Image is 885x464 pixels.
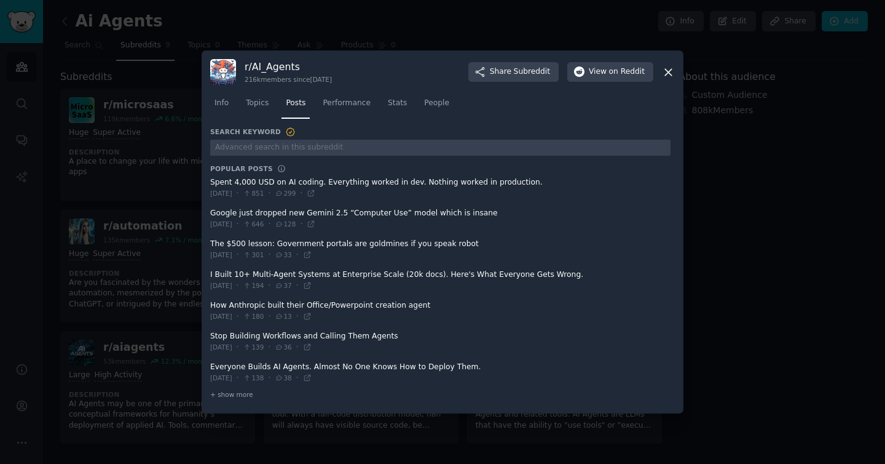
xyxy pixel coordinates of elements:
[275,189,296,198] span: 299
[609,66,645,78] span: on Reddit
[490,66,550,78] span: Share
[300,219,302,230] span: ·
[296,311,299,322] span: ·
[210,94,233,119] a: Info
[296,250,299,261] span: ·
[268,311,270,322] span: ·
[268,188,270,199] span: ·
[286,98,305,109] span: Posts
[296,373,299,384] span: ·
[237,373,239,384] span: ·
[210,312,232,321] span: [DATE]
[268,219,270,230] span: ·
[210,59,236,85] img: AI_Agents
[567,62,653,82] button: Viewon Reddit
[268,373,270,384] span: ·
[243,250,264,259] span: 301
[275,281,291,290] span: 37
[210,189,232,198] span: [DATE]
[424,98,449,109] span: People
[243,189,264,198] span: 851
[237,219,239,230] span: ·
[242,94,273,119] a: Topics
[383,94,411,119] a: Stats
[268,250,270,261] span: ·
[323,98,371,109] span: Performance
[281,94,310,119] a: Posts
[210,164,273,173] h3: Popular Posts
[210,127,296,138] h3: Search Keyword
[210,343,232,351] span: [DATE]
[275,374,291,382] span: 38
[300,188,302,199] span: ·
[210,220,232,228] span: [DATE]
[296,281,299,292] span: ·
[214,98,229,109] span: Info
[275,250,291,259] span: 33
[245,75,332,84] div: 216k members since [DATE]
[275,312,291,321] span: 13
[268,281,270,292] span: ·
[237,188,239,199] span: ·
[318,94,375,119] a: Performance
[237,281,239,292] span: ·
[237,250,239,261] span: ·
[237,342,239,353] span: ·
[210,140,671,156] input: Advanced search in this subreddit
[210,281,232,290] span: [DATE]
[296,342,299,353] span: ·
[275,343,291,351] span: 36
[210,390,253,399] span: + show more
[246,98,269,109] span: Topics
[589,66,645,78] span: View
[514,66,550,78] span: Subreddit
[268,342,270,353] span: ·
[243,312,264,321] span: 180
[420,94,454,119] a: People
[237,311,239,322] span: ·
[243,374,264,382] span: 138
[210,250,232,259] span: [DATE]
[468,62,559,82] button: ShareSubreddit
[243,220,264,228] span: 646
[388,98,407,109] span: Stats
[210,374,232,382] span: [DATE]
[243,281,264,290] span: 194
[245,60,332,73] h3: r/ AI_Agents
[243,343,264,351] span: 139
[275,220,296,228] span: 128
